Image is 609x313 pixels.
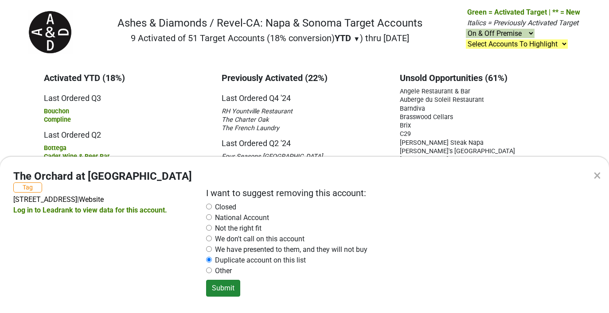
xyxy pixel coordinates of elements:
h2: I want to suggest removing this account: [206,188,579,198]
button: Submit [206,280,240,297]
button: Tag [13,182,42,193]
a: Log in to Leadrank to view data for this account. [13,206,167,214]
label: Other [215,266,232,276]
label: Closed [215,202,236,213]
label: National Account [215,213,269,223]
h4: The Orchard at [GEOGRAPHIC_DATA] [13,170,192,183]
span: | [77,195,79,204]
label: We don't call on this account [215,234,304,244]
label: Not the right fit [215,223,262,234]
a: [STREET_ADDRESS] [13,195,77,204]
a: Website [79,195,104,204]
label: Duplicate account on this list [215,255,306,266]
label: We have presented to them, and they will not buy [215,244,367,255]
div: × [593,165,601,186]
